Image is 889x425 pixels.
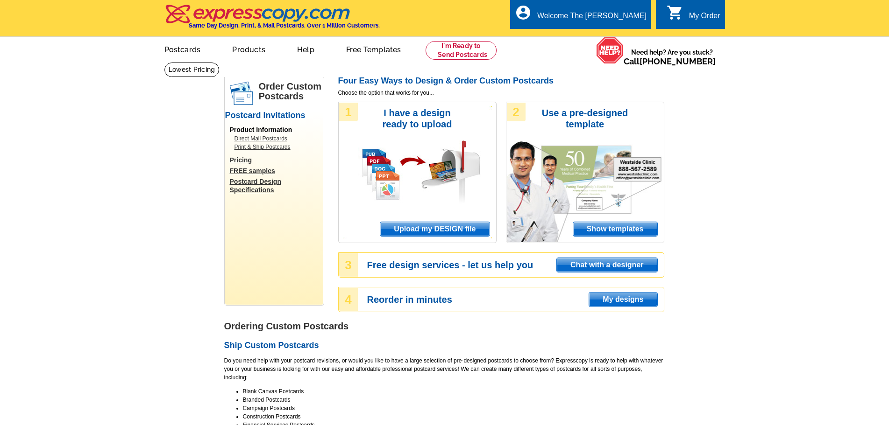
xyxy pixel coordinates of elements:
div: Welcome The [PERSON_NAME] [537,12,647,25]
li: Blank Canvas Postcards [243,387,664,396]
li: Branded Postcards [243,396,664,404]
h2: Ship Custom Postcards [224,341,664,351]
a: shopping_cart My Order [667,10,720,22]
span: Show templates [573,222,657,236]
a: Same Day Design, Print, & Mail Postcards. Over 1 Million Customers. [164,11,380,29]
h4: Same Day Design, Print, & Mail Postcards. Over 1 Million Customers. [189,22,380,29]
span: Call [624,56,716,66]
li: Campaign Postcards [243,404,664,412]
a: Postcard Design Specifications [230,177,323,194]
span: Upload my DESIGN file [380,222,489,236]
a: Direct Mail Postcards [235,134,319,143]
a: Print & Ship Postcards [235,143,319,151]
a: [PHONE_NUMBER] [640,56,716,66]
span: Need help? Are you stuck? [624,48,720,66]
i: shopping_cart [667,4,683,21]
a: Chat with a designer [556,258,657,272]
a: Upload my DESIGN file [380,222,490,237]
span: Chat with a designer [557,258,657,272]
span: Product Information [230,126,292,133]
h1: Order Custom Postcards [259,82,323,101]
p: Do you need help with your postcard revisions, or would you like to have a large selection of pre... [224,356,664,382]
img: postcards.png [230,82,253,105]
div: My Order [689,12,720,25]
a: Free Templates [331,38,416,60]
a: My designs [589,292,657,307]
div: 3 [339,253,358,277]
img: help [596,37,624,64]
span: Choose the option that works for you... [338,89,664,97]
a: Show templates [573,222,658,237]
div: 2 [507,103,526,121]
a: Pricing [230,156,323,164]
h3: Free design services - let us help you [367,261,663,269]
a: Products [217,38,280,60]
div: 4 [339,288,358,311]
h3: Use a pre-designed template [537,107,633,130]
h3: Reorder in minutes [367,295,663,304]
i: account_circle [515,4,532,21]
a: FREE samples [230,167,323,175]
h3: I have a design ready to upload [370,107,465,130]
h2: Postcard Invitations [225,111,323,121]
li: Construction Postcards [243,412,664,421]
a: Help [282,38,329,60]
span: My designs [589,293,657,307]
div: 1 [339,103,358,121]
a: Postcards [149,38,216,60]
h2: Four Easy Ways to Design & Order Custom Postcards [338,76,664,86]
strong: Ordering Custom Postcards [224,321,349,331]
